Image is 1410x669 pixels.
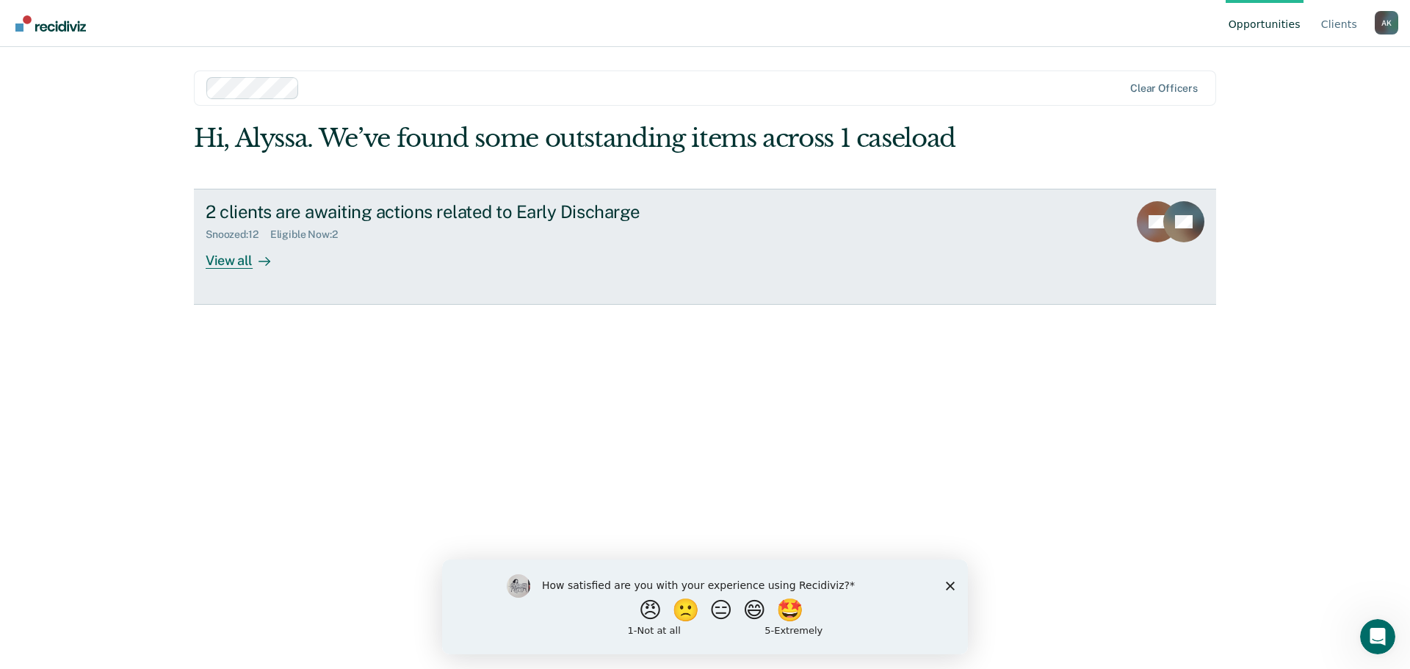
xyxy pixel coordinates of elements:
img: Recidiviz [15,15,86,32]
div: Snoozed : 12 [206,228,270,241]
div: Clear officers [1130,82,1198,95]
div: A K [1375,11,1398,35]
a: 2 clients are awaiting actions related to Early DischargeSnoozed:12Eligible Now:2View all [194,189,1216,305]
iframe: Survey by Kim from Recidiviz [442,560,968,654]
div: Eligible Now : 2 [270,228,350,241]
div: Hi, Alyssa. We’ve found some outstanding items across 1 caseload [194,123,1012,153]
iframe: Intercom live chat [1360,619,1395,654]
button: Profile dropdown button [1375,11,1398,35]
div: 2 clients are awaiting actions related to Early Discharge [206,201,721,223]
div: View all [206,240,288,269]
